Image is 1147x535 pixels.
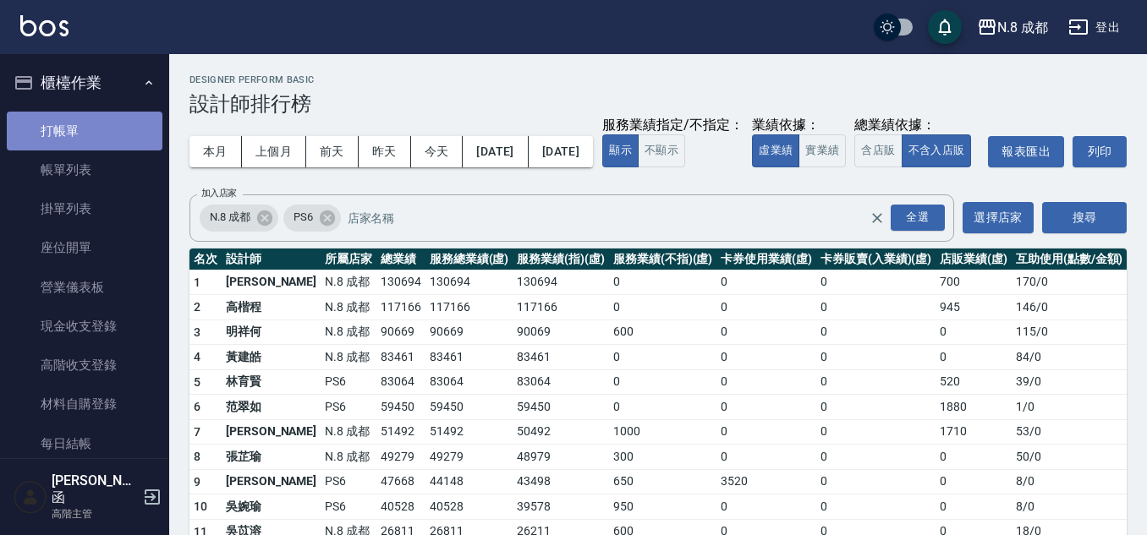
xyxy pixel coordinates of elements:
td: 0 [609,369,716,395]
td: 吳婉瑜 [222,494,321,520]
div: N.8 成都 [997,17,1048,38]
td: 0 [609,395,716,420]
button: 上個月 [242,136,306,167]
button: N.8 成都 [970,10,1055,45]
td: 0 [816,295,936,320]
span: PS6 [283,209,323,226]
td: 48979 [513,445,609,470]
span: 9 [194,475,200,489]
button: 登出 [1062,12,1127,43]
td: 范翠如 [222,395,321,420]
th: 所屬店家 [321,248,376,270]
td: 170 / 0 [1012,270,1127,295]
td: 林育賢 [222,369,321,395]
h2: Designer Perform Basic [189,74,1127,85]
td: 90669 [376,319,425,345]
td: PS6 [321,469,376,494]
td: 49279 [376,445,425,470]
td: 83064 [425,369,513,395]
td: 黃建皓 [222,345,321,370]
button: 搜尋 [1042,202,1127,233]
button: 今天 [411,136,464,167]
td: PS6 [321,494,376,520]
td: 83461 [376,345,425,370]
td: 43498 [513,469,609,494]
td: 115 / 0 [1012,319,1127,345]
img: Logo [20,15,69,36]
a: 掛單列表 [7,189,162,228]
td: 51492 [376,419,425,445]
span: 1 [194,276,200,289]
th: 服務總業績(虛) [425,248,513,270]
div: 全選 [891,205,945,231]
td: 90069 [513,319,609,345]
td: 950 [609,494,716,520]
td: 3520 [716,469,816,494]
td: 40528 [425,494,513,520]
td: 40528 [376,494,425,520]
td: 0 [816,270,936,295]
td: 0 [816,395,936,420]
td: 90669 [425,319,513,345]
span: 7 [194,425,200,439]
span: 2 [194,300,200,314]
div: 總業績依據： [854,117,980,134]
td: 49279 [425,445,513,470]
td: 84 / 0 [1012,345,1127,370]
td: 0 [816,419,936,445]
td: 51492 [425,419,513,445]
td: 945 [936,295,1012,320]
th: 服務業績(指)(虛) [513,248,609,270]
td: 130694 [513,270,609,295]
img: Person [14,480,47,514]
button: 選擇店家 [963,202,1034,233]
td: 39 / 0 [1012,369,1127,395]
td: 83064 [513,369,609,395]
th: 互助使用(點數/金額) [1012,248,1127,270]
span: 8 [194,450,200,463]
td: 0 [816,445,936,470]
div: 業績依據： [752,117,846,134]
td: 0 [716,494,816,520]
button: 櫃檯作業 [7,61,162,105]
td: 0 [936,345,1012,370]
button: 虛業績 [752,134,799,167]
h5: [PERSON_NAME]函 [52,472,138,506]
td: N.8 成都 [321,295,376,320]
td: 700 [936,270,1012,295]
td: 117166 [376,295,425,320]
td: 0 [716,295,816,320]
td: 張芷瑜 [222,445,321,470]
td: 0 [609,295,716,320]
span: 5 [194,375,200,389]
td: 0 [936,494,1012,520]
td: N.8 成都 [321,270,376,295]
td: 146 / 0 [1012,295,1127,320]
th: 設計師 [222,248,321,270]
td: 117166 [425,295,513,320]
td: 0 [816,494,936,520]
button: 本月 [189,136,242,167]
a: 每日結帳 [7,424,162,463]
p: 高階主管 [52,506,138,521]
td: 520 [936,369,1012,395]
div: N.8 成都 [200,205,278,232]
a: 打帳單 [7,112,162,150]
a: 材料自購登錄 [7,385,162,423]
th: 店販業績(虛) [936,248,1012,270]
td: N.8 成都 [321,445,376,470]
button: 昨天 [359,136,411,167]
label: 加入店家 [201,187,237,199]
div: PS6 [283,205,341,232]
td: 600 [609,319,716,345]
td: 8 / 0 [1012,494,1127,520]
button: 報表匯出 [988,136,1064,167]
td: 1 / 0 [1012,395,1127,420]
td: 0 [816,319,936,345]
td: 53 / 0 [1012,419,1127,445]
td: N.8 成都 [321,319,376,345]
td: 1880 [936,395,1012,420]
td: 50492 [513,419,609,445]
button: 實業績 [799,134,846,167]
